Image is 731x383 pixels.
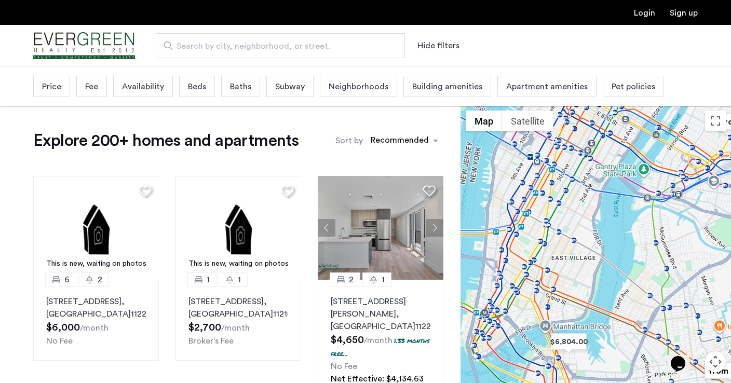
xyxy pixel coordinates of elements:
[349,273,354,286] span: 2
[275,80,305,93] span: Subway
[634,9,655,17] a: Login
[364,336,392,345] sub: /month
[42,80,61,93] span: Price
[502,111,553,131] button: Show satellite imagery
[33,176,159,280] a: This is new, waiting on photos
[46,322,80,333] span: $6,000
[98,273,102,286] span: 2
[46,337,73,345] span: No Fee
[230,80,251,93] span: Baths
[329,80,388,93] span: Neighborhoods
[506,80,588,93] span: Apartment amenities
[33,176,159,280] img: 2.gif
[382,273,385,286] span: 1
[175,176,302,280] img: 2.gif
[188,322,221,333] span: $2,700
[85,80,98,93] span: Fee
[188,337,234,345] span: Broker's Fee
[46,295,146,320] p: [STREET_ADDRESS] 11221
[426,219,443,237] button: Next apartment
[175,280,301,361] a: 11[STREET_ADDRESS], [GEOGRAPHIC_DATA]11210Broker's Fee
[705,111,726,131] button: Toggle fullscreen view
[365,131,443,150] ng-select: sort-apartment
[33,280,159,361] a: 62[STREET_ADDRESS], [GEOGRAPHIC_DATA]11221No Fee
[156,33,405,58] input: Apartment Search
[547,330,591,353] div: $6,804.00
[33,26,135,65] img: logo
[335,134,363,147] label: Sort by
[466,111,502,131] button: Show street map
[181,258,296,269] div: This is new, waiting on photos
[667,341,700,373] iframe: chat widget
[417,39,459,52] button: Show or hide filters
[238,273,241,286] span: 1
[331,335,364,345] span: $4,650
[318,219,335,237] button: Previous apartment
[33,130,299,151] h1: Explore 200+ homes and apartments
[64,273,70,286] span: 6
[177,40,376,52] span: Search by city, neighborhood, or street.
[188,80,206,93] span: Beds
[412,80,482,93] span: Building amenities
[331,295,430,333] p: [STREET_ADDRESS][PERSON_NAME] 11226
[670,9,698,17] a: Registration
[122,80,164,93] span: Availability
[80,324,109,332] sub: /month
[188,295,288,320] p: [STREET_ADDRESS] 11210
[38,258,154,269] div: This is new, waiting on photos
[612,80,655,93] span: Pet policies
[221,324,250,332] sub: /month
[207,273,210,286] span: 1
[331,362,357,371] span: No Fee
[705,351,726,372] button: Map camera controls
[369,134,429,149] div: Recommended
[175,176,302,280] a: This is new, waiting on photos
[33,26,135,65] a: Cazamio Logo
[331,375,424,383] span: Net Effective: $4,134.63
[318,176,444,280] img: 66a1adb6-6608-43dd-a245-dc7333f8b390_638824126198252652.jpeg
